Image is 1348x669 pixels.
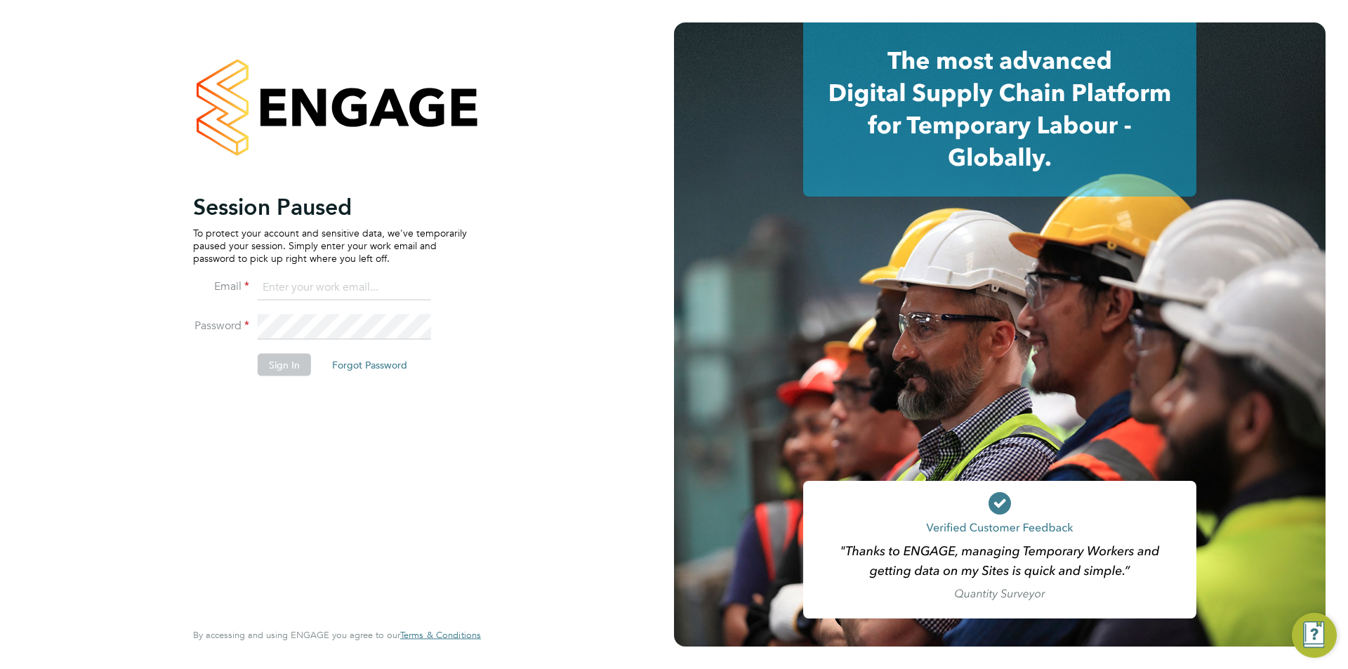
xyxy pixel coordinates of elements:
button: Sign In [258,353,311,376]
p: To protect your account and sensitive data, we've temporarily paused your session. Simply enter y... [193,226,467,265]
span: By accessing and using ENGAGE you agree to our [193,629,481,641]
span: Terms & Conditions [400,629,481,641]
button: Forgot Password [321,353,418,376]
button: Engage Resource Center [1292,613,1337,658]
a: Terms & Conditions [400,630,481,641]
label: Email [193,279,249,293]
label: Password [193,318,249,333]
h2: Session Paused [193,192,467,220]
input: Enter your work email... [258,275,431,300]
